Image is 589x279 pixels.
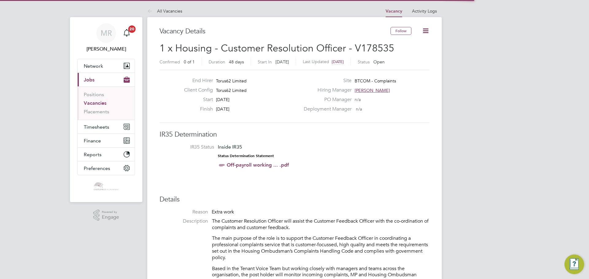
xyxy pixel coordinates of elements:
img: castlefieldrecruitment-logo-retina.png [93,181,119,191]
button: Network [78,59,135,73]
label: Reason [160,209,208,215]
a: Placements [84,109,109,115]
span: Engage [102,215,119,220]
strong: Status Determination Statement [218,154,274,158]
label: Deployment Manager [300,106,352,112]
span: 0 of 1 [184,59,195,65]
a: Activity Logs [412,8,437,14]
a: Positions [84,92,104,97]
span: [PERSON_NAME] [355,88,390,93]
span: Inside IR35 [218,144,242,150]
label: Start In [258,59,272,65]
a: Off-payroll working ... .pdf [227,162,289,168]
label: Status [358,59,370,65]
span: MR [101,29,112,37]
p: The main purpose of the role is to support the Customer Feedback Officer in coordinating a profes... [212,235,429,261]
span: Powered by [102,209,119,215]
span: [DATE] [275,59,289,65]
a: MR[PERSON_NAME] [77,23,135,53]
label: Description [160,218,208,224]
a: 20 [121,23,133,43]
span: Network [84,63,103,69]
button: Follow [391,27,411,35]
span: Finance [84,138,101,144]
span: Preferences [84,165,110,171]
nav: Main navigation [70,17,142,202]
label: Client Config [179,87,213,93]
span: [DATE] [216,106,229,112]
span: Reports [84,152,102,157]
span: Torus62 Limited [216,88,247,93]
h3: Details [160,195,429,204]
span: [DATE] [332,59,344,64]
span: Extra work [212,209,234,215]
p: The Customer Resolution Officer will assist the Customer Feedback Officer with the co-ordination ... [212,218,429,231]
span: Jobs [84,77,94,83]
span: Mason Roberts [77,45,135,53]
span: 48 days [229,59,244,65]
span: Timesheets [84,124,109,130]
a: All Vacancies [147,8,182,14]
label: Start [179,96,213,103]
label: Finish [179,106,213,112]
label: End Hirer [179,77,213,84]
div: Jobs [78,86,135,120]
button: Preferences [78,161,135,175]
span: n/a [356,106,362,112]
button: Jobs [78,73,135,86]
button: Timesheets [78,120,135,134]
label: Duration [209,59,225,65]
h3: Vacancy Details [160,27,391,36]
span: BTCOM - Complaints [355,78,396,84]
label: IR35 Status [166,144,214,150]
label: Hiring Manager [300,87,352,93]
span: [DATE] [216,97,229,102]
button: Finance [78,134,135,147]
button: Reports [78,148,135,161]
button: Engage Resource Center [564,254,584,274]
label: Confirmed [160,59,180,65]
label: PO Manager [300,96,352,103]
label: Last Updated [303,59,329,64]
span: 1 x Housing - Customer Resolution Officer - V178535 [160,42,394,54]
a: Go to home page [77,181,135,191]
span: 20 [128,25,136,33]
span: n/a [355,97,361,102]
a: Powered byEngage [93,209,119,221]
h3: IR35 Determination [160,130,429,139]
span: Open [373,59,385,65]
span: Torus62 Limited [216,78,247,84]
a: Vacancy [386,9,402,14]
label: Site [300,77,352,84]
a: Vacancies [84,100,106,106]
